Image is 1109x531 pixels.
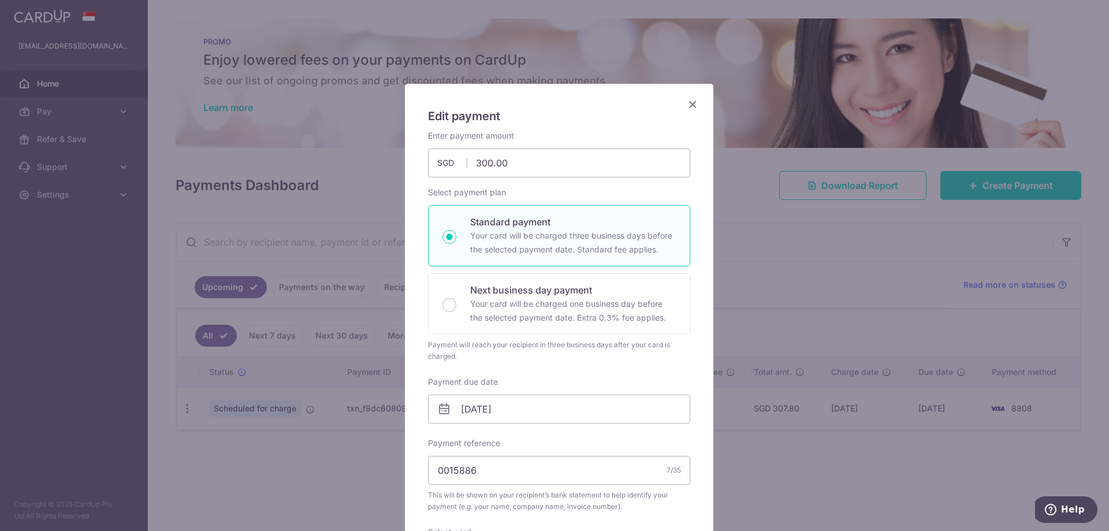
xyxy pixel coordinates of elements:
div: Payment will reach your recipient in three business days after your card is charged. [428,339,690,362]
p: Next business day payment [470,283,676,297]
iframe: Opens a widget where you can find more information [1035,496,1097,525]
input: DD / MM / YYYY [428,395,690,424]
label: Select payment plan [428,187,506,198]
input: 0.00 [428,148,690,177]
label: Enter payment amount [428,130,514,142]
label: Payment due date [428,376,498,388]
p: Standard payment [470,215,676,229]
div: 7/35 [667,465,681,476]
p: Your card will be charged one business day before the selected payment date. Extra 0.3% fee applies. [470,297,676,325]
span: SGD [437,157,467,169]
button: Close [686,98,699,112]
p: Your card will be charged three business days before the selected payment date. Standard fee appl... [470,229,676,257]
span: This will be shown on your recipient’s bank statement to help identify your payment (e.g. your na... [428,489,690,513]
h5: Edit payment [428,107,690,125]
label: Payment reference [428,437,500,449]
